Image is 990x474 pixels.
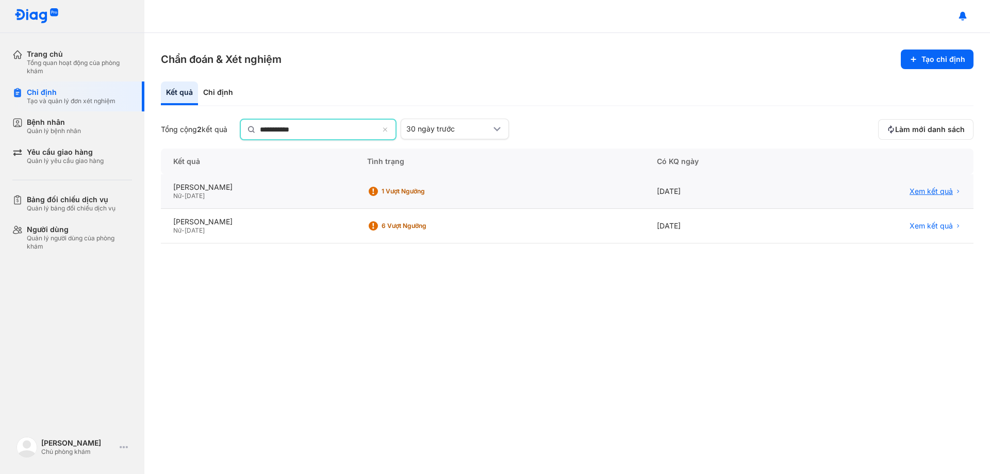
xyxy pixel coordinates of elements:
[27,59,132,75] div: Tổng quan hoạt động của phòng khám
[645,174,798,209] div: [DATE]
[910,187,953,196] span: Xem kết quả
[910,221,953,231] span: Xem kết quả
[173,217,342,226] div: [PERSON_NAME]
[185,226,205,234] span: [DATE]
[161,52,282,67] h3: Chẩn đoán & Xét nghiệm
[382,222,464,230] div: 6 Vượt ngưỡng
[27,234,132,251] div: Quản lý người dùng của phòng khám
[173,183,342,192] div: [PERSON_NAME]
[161,81,198,105] div: Kết quả
[27,225,132,234] div: Người dùng
[878,119,973,140] button: Làm mới danh sách
[16,437,37,457] img: logo
[173,192,181,200] span: Nữ
[161,125,227,134] div: Tổng cộng kết quả
[645,209,798,243] div: [DATE]
[27,204,115,213] div: Quản lý bảng đối chiếu dịch vụ
[27,195,115,204] div: Bảng đối chiếu dịch vụ
[173,226,181,234] span: Nữ
[181,192,185,200] span: -
[901,50,973,69] button: Tạo chỉ định
[27,88,115,97] div: Chỉ định
[27,50,132,59] div: Trang chủ
[197,125,202,134] span: 2
[185,192,205,200] span: [DATE]
[181,226,185,234] span: -
[895,125,965,134] span: Làm mới danh sách
[198,81,238,105] div: Chỉ định
[14,8,59,24] img: logo
[161,149,355,174] div: Kết quả
[27,148,104,157] div: Yêu cầu giao hàng
[41,438,115,448] div: [PERSON_NAME]
[41,448,115,456] div: Chủ phòng khám
[27,118,81,127] div: Bệnh nhân
[382,187,464,195] div: 1 Vượt ngưỡng
[27,97,115,105] div: Tạo và quản lý đơn xét nghiệm
[645,149,798,174] div: Có KQ ngày
[406,124,491,134] div: 30 ngày trước
[27,127,81,135] div: Quản lý bệnh nhân
[355,149,645,174] div: Tình trạng
[27,157,104,165] div: Quản lý yêu cầu giao hàng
